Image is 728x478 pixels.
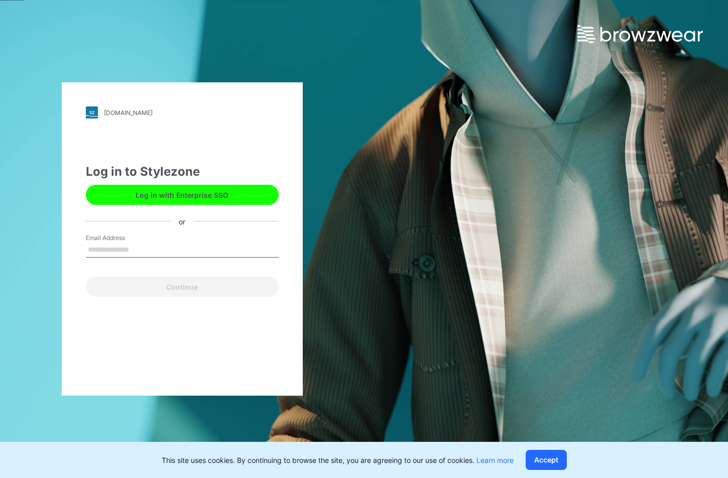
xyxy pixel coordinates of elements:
img: browzwear-logo.e42bd6dac1945053ebaf764b6aa21510.svg [577,25,703,43]
div: or [171,216,193,226]
a: [DOMAIN_NAME] [86,106,279,118]
button: Log in with Enterprise SSO [86,185,279,205]
div: Log in to Stylezone [86,163,279,181]
button: Accept [526,450,567,470]
div: [DOMAIN_NAME] [104,109,153,116]
p: This site uses cookies. By continuing to browse the site, you are agreeing to our use of cookies. [162,455,514,465]
img: stylezone-logo.562084cfcfab977791bfbf7441f1a819.svg [86,106,98,118]
label: Email Address [86,233,156,243]
a: Learn more [476,456,514,464]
